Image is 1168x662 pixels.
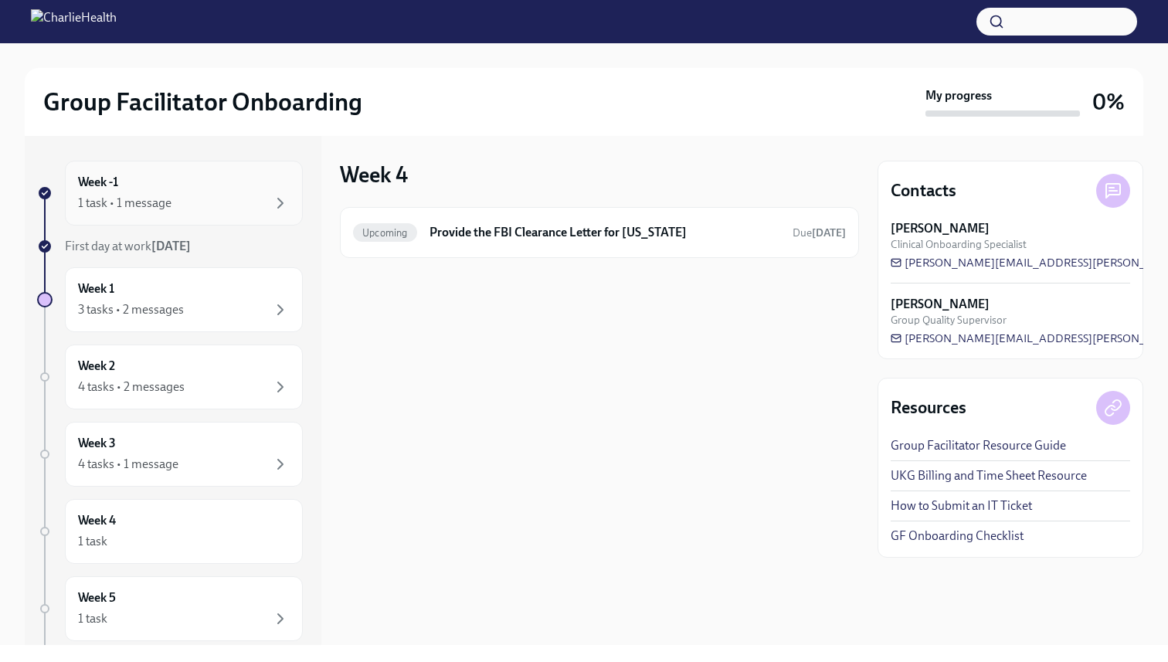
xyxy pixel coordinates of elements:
[891,528,1024,545] a: GF Onboarding Checklist
[151,239,191,253] strong: [DATE]
[37,161,303,226] a: Week -11 task • 1 message
[340,161,408,188] h3: Week 4
[891,313,1007,328] span: Group Quality Supervisor
[78,174,118,191] h6: Week -1
[43,87,362,117] h2: Group Facilitator Onboarding
[78,589,116,606] h6: Week 5
[65,239,191,253] span: First day at work
[37,422,303,487] a: Week 34 tasks • 1 message
[891,396,966,419] h4: Resources
[78,301,184,318] div: 3 tasks • 2 messages
[78,512,116,529] h6: Week 4
[891,296,990,313] strong: [PERSON_NAME]
[37,576,303,641] a: Week 51 task
[37,238,303,255] a: First day at work[DATE]
[78,435,116,452] h6: Week 3
[78,456,178,473] div: 4 tasks • 1 message
[37,499,303,564] a: Week 41 task
[793,226,846,239] span: Due
[891,437,1066,454] a: Group Facilitator Resource Guide
[78,358,115,375] h6: Week 2
[1092,88,1125,116] h3: 0%
[925,87,992,104] strong: My progress
[37,267,303,332] a: Week 13 tasks • 2 messages
[353,227,417,239] span: Upcoming
[31,9,117,34] img: CharlieHealth
[78,610,107,627] div: 1 task
[78,280,114,297] h6: Week 1
[78,533,107,550] div: 1 task
[78,379,185,396] div: 4 tasks • 2 messages
[37,345,303,409] a: Week 24 tasks • 2 messages
[891,220,990,237] strong: [PERSON_NAME]
[353,220,846,245] a: UpcomingProvide the FBI Clearance Letter for [US_STATE]Due[DATE]
[793,226,846,240] span: November 4th, 2025 08:00
[891,467,1087,484] a: UKG Billing and Time Sheet Resource
[891,237,1027,252] span: Clinical Onboarding Specialist
[430,224,780,241] h6: Provide the FBI Clearance Letter for [US_STATE]
[891,179,956,202] h4: Contacts
[891,497,1032,514] a: How to Submit an IT Ticket
[812,226,846,239] strong: [DATE]
[78,195,171,212] div: 1 task • 1 message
